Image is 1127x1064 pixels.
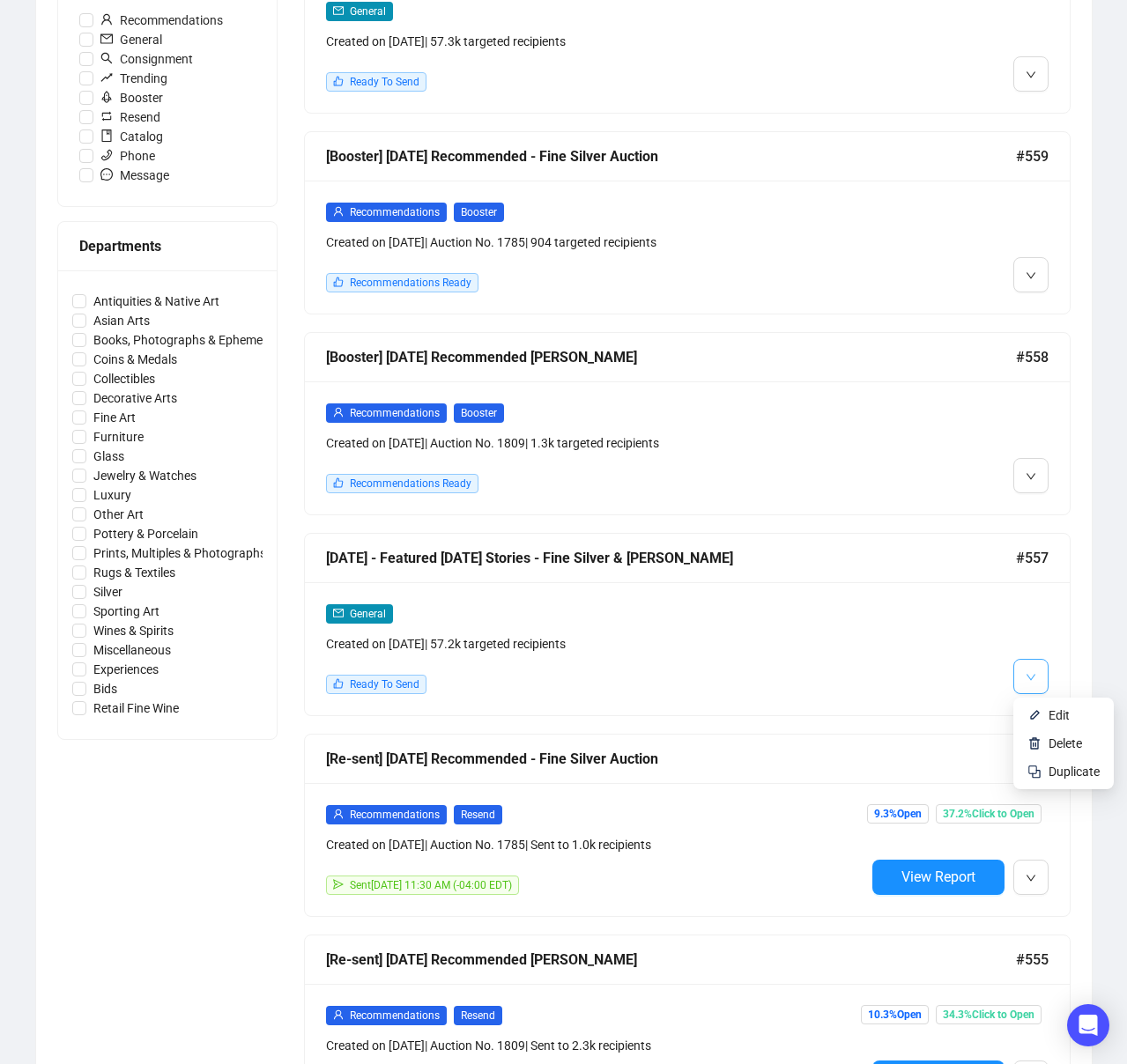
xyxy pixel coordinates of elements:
[1026,471,1036,482] span: down
[1016,346,1049,368] span: #558
[1026,270,1036,281] span: down
[350,5,386,18] span: General
[333,1009,344,1020] span: user
[1027,736,1042,750] img: svg+xml;base64,PHN2ZyB4bWxucz0iaHR0cDovL3d3dy53My5vcmcvMjAwMC9zdmciIHhtbG5zOnhsaW5rPSJodHRwOi8vd3...
[861,1005,929,1024] span: 10.3% Open
[93,166,176,185] span: Message
[100,13,113,26] span: user
[350,1009,440,1022] span: Recommendations
[304,533,1071,716] a: [DATE] - Featured [DATE] Stories - Fine Silver & [PERSON_NAME]#557mailGeneralCreated on [DATE]| 5...
[326,748,1016,770] div: [Re-sent] [DATE] Recommended - Fine Silver Auction
[86,621,181,640] span: Wines & Spirits
[872,860,1005,895] button: View Report
[86,369,162,388] span: Collectibles
[93,11,230,30] span: Recommendations
[93,127,170,146] span: Catalog
[326,1036,865,1055] div: Created on [DATE] | Auction No. 1809 | Sent to 2.3k recipients
[86,698,186,718] span: Retail Fine Wine
[93,49,200,69] span: Consignment
[86,602,167,621] span: Sporting Art
[326,346,1016,368] div: [Booster] [DATE] Recommended [PERSON_NAME]
[350,206,440,218] span: Recommendations
[86,524,205,543] span: Pottery & Porcelain
[867,804,929,824] span: 9.3% Open
[1026,672,1036,683] span: down
[86,640,178,660] span: Miscellaneous
[454,805,502,824] span: Resend
[100,91,113,103] span: rocket
[333,608,344,618] span: mail
[326,949,1016,971] div: [Re-sent] [DATE] Recommended [PERSON_NAME]
[1026,873,1036,883] span: down
[79,235,256,257] div: Departments
[326,233,865,252] div: Created on [DATE] | Auction No. 1785 | 904 targeted recipients
[1049,765,1100,779] span: Duplicate
[86,505,151,524] span: Other Art
[100,110,113,122] span: retweet
[326,433,865,453] div: Created on [DATE] | Auction No. 1809 | 1.3k targeted recipients
[333,477,344,488] span: like
[333,5,344,16] span: mail
[1016,547,1049,569] span: #557
[1016,145,1049,167] span: #559
[350,678,419,691] span: Ready To Send
[86,660,166,679] span: Experiences
[93,30,169,49] span: General
[326,547,1016,569] div: [DATE] - Featured [DATE] Stories - Fine Silver & [PERSON_NAME]
[100,33,113,45] span: mail
[454,1006,502,1025] span: Resend
[86,543,273,563] span: Prints, Multiples & Photographs
[326,835,865,854] div: Created on [DATE] | Auction No. 1785 | Sent to 1.0k recipients
[1026,70,1036,80] span: down
[350,277,471,289] span: Recommendations Ready
[86,408,143,427] span: Fine Art
[936,804,1042,824] span: 37.2% Click to Open
[350,809,440,821] span: Recommendations
[326,32,865,51] div: Created on [DATE] | 57.3k targeted recipients
[304,734,1071,917] a: [Re-sent] [DATE] Recommended - Fine Silver Auction#556userRecommendationsResendCreated on [DATE]|...
[86,563,182,582] span: Rugs & Textiles
[86,311,157,330] span: Asian Arts
[333,678,344,689] span: like
[333,809,344,819] span: user
[350,407,440,419] span: Recommendations
[93,88,170,107] span: Booster
[454,203,504,222] span: Booster
[86,485,138,505] span: Luxury
[86,427,151,447] span: Furniture
[86,582,130,602] span: Silver
[936,1005,1042,1024] span: 34.3% Click to Open
[100,168,113,181] span: message
[350,76,419,88] span: Ready To Send
[304,131,1071,314] a: [Booster] [DATE] Recommended - Fine Silver Auction#559userRecommendationsBoosterCreated on [DATE]...
[86,679,124,698] span: Bids
[304,332,1071,515] a: [Booster] [DATE] Recommended [PERSON_NAME]#558userRecommendationsBoosterCreated on [DATE]| Auctio...
[1049,708,1070,722] span: Edit
[333,76,344,86] span: like
[333,879,344,890] span: send
[93,107,167,127] span: Resend
[86,330,281,350] span: Books, Photographs & Ephemera
[100,149,113,161] span: phone
[86,292,226,311] span: Antiquities & Native Art
[326,145,1016,167] div: [Booster] [DATE] Recommended - Fine Silver Auction
[326,634,865,654] div: Created on [DATE] | 57.2k targeted recipients
[333,277,344,287] span: like
[333,407,344,417] span: user
[350,608,386,620] span: General
[350,879,512,891] span: Sent [DATE] 11:30 AM (-04:00 EDT)
[1016,949,1049,971] span: #555
[100,129,113,142] span: book
[86,447,131,466] span: Glass
[86,466,204,485] span: Jewelry & Watches
[1049,736,1082,750] span: Delete
[100,52,113,64] span: search
[86,388,184,408] span: Decorative Arts
[1027,765,1042,779] img: svg+xml;base64,PHN2ZyB4bWxucz0iaHR0cDovL3d3dy53My5vcmcvMjAwMC9zdmciIHdpZHRoPSIyNCIgaGVpZ2h0PSIyNC...
[1027,708,1042,722] img: svg+xml;base64,PHN2ZyB4bWxucz0iaHR0cDovL3d3dy53My5vcmcvMjAwMC9zdmciIHhtbG5zOnhsaW5rPSJodHRwOi8vd3...
[93,146,162,166] span: Phone
[1067,1004,1109,1046] div: Open Intercom Messenger
[901,868,975,885] span: View Report
[93,69,174,88] span: Trending
[333,206,344,217] span: user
